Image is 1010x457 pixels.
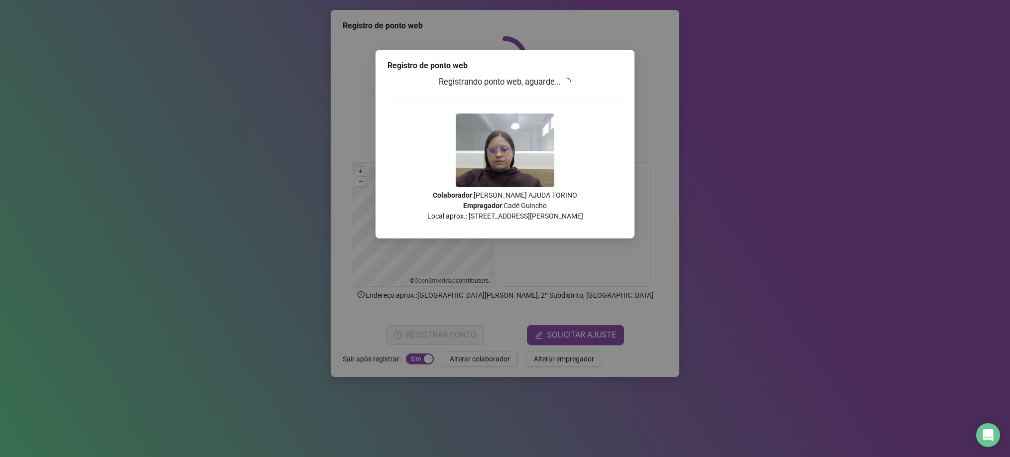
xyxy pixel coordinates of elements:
p: : [PERSON_NAME] AJUDA TORINO : Cadê Guincho Local aprox.: [STREET_ADDRESS][PERSON_NAME] [387,190,623,222]
strong: Colaborador [433,191,472,199]
span: loading [563,77,572,86]
div: Open Intercom Messenger [976,423,1000,447]
strong: Empregador [463,202,502,210]
div: Registro de ponto web [387,60,623,72]
img: 9k= [456,114,554,187]
h3: Registrando ponto web, aguarde... [387,76,623,89]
